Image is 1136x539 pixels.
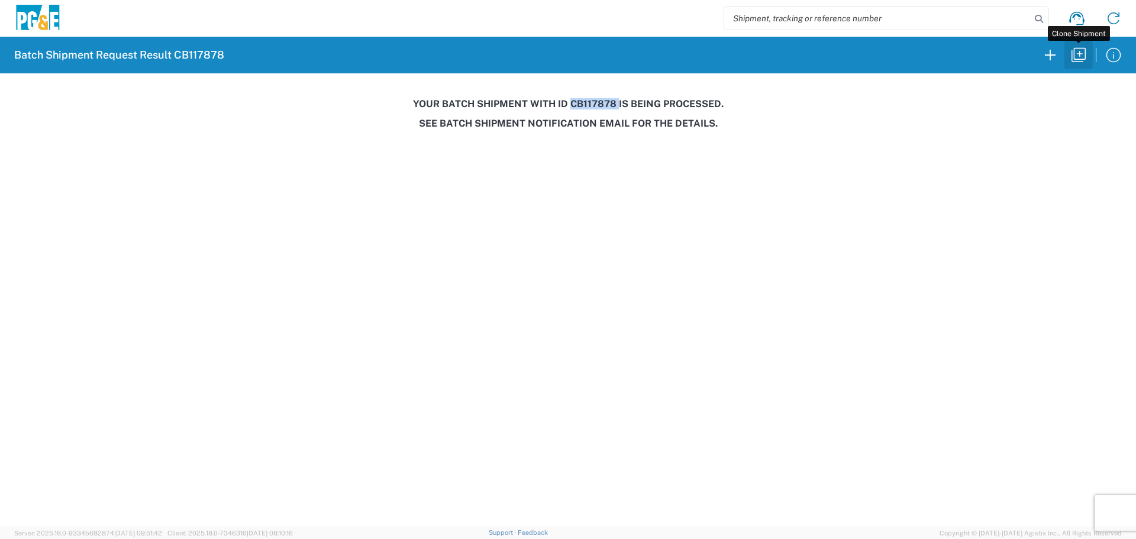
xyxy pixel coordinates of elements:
[8,118,1128,129] h3: See Batch Shipment Notification email for the details.
[167,530,293,537] span: Client: 2025.18.0-7346316
[14,5,62,33] img: pge
[114,530,162,537] span: [DATE] 09:51:42
[489,529,518,536] a: Support
[14,530,162,537] span: Server: 2025.18.0-9334b682874
[8,98,1128,109] h3: Your batch shipment with id CB117878 is being processed.
[940,528,1122,538] span: Copyright © [DATE]-[DATE] Agistix Inc., All Rights Reserved
[724,7,1031,30] input: Shipment, tracking or reference number
[247,530,293,537] span: [DATE] 08:10:16
[14,48,224,62] h2: Batch Shipment Request Result CB117878
[518,529,548,536] a: Feedback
